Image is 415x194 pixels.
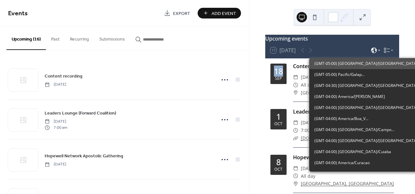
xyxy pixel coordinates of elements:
button: Recurring [65,26,94,49]
span: [DATE] - [DATE] [301,164,334,172]
span: (GMT-04:00) [GEOGRAPHIC_DATA]/Cuiaba [314,149,391,155]
div: ​ [293,164,298,172]
div: 8 [276,158,281,166]
button: Upcoming (16) [6,26,46,50]
span: (GMT-04:00) America/Curacao [314,160,370,166]
span: [GEOGRAPHIC_DATA], [US_STATE] [301,89,373,97]
span: 7:00 am [45,125,67,130]
a: Export [159,8,195,18]
span: Content recording [45,73,82,80]
div: Oct [274,122,282,126]
span: [DATE] [45,82,66,88]
span: (GMT-04:00) America/[PERSON_NAME] [314,94,385,100]
span: (GMT-04:00) America/Boa_V... [314,116,368,122]
span: Leaders Lounge (Forward Coalition) [45,110,116,117]
div: ​ [293,119,298,127]
div: ​ [293,180,298,188]
span: (GMT-05:00) Pacific/Galap... [314,72,365,78]
span: Events [8,7,28,20]
div: ​ [293,89,298,97]
div: Upcoming events [265,35,399,42]
a: [GEOGRAPHIC_DATA], [GEOGRAPHIC_DATA] [301,180,394,188]
span: [DATE] [301,119,315,127]
div: Content recording [293,62,394,70]
span: [DATE] - [DATE] [301,73,334,81]
a: Hopewell Network Apostolic Gathering [45,152,123,160]
button: Add Event [198,8,241,18]
span: [DATE] [45,162,66,167]
span: Add Event [212,10,236,17]
div: ​ [293,127,298,134]
div: ​ [293,134,298,142]
span: Export [173,10,190,17]
span: [DATE] [45,119,67,125]
a: [DOMAIN_NAME][URL] [301,135,350,141]
div: 18 [274,67,283,75]
div: ​ [293,73,298,81]
div: Oct [274,167,282,172]
a: Leaders Lounge (Forward Coalition) [293,108,381,115]
button: Submissions [94,26,130,49]
div: ​ [293,172,298,180]
button: Past [46,26,65,49]
a: Content recording [45,72,82,80]
span: (GMT-04:00) [GEOGRAPHIC_DATA]/Campo... [314,127,394,133]
a: Leaders Lounge (Forward Coalition) [45,109,116,117]
div: Sep [275,77,282,81]
div: 1 [276,113,281,121]
div: ​ [293,81,298,89]
span: 7:00am [301,127,317,134]
span: All day [301,172,315,180]
div: Hopewell Network Apostolic Gathering [293,153,394,161]
span: All day [301,81,315,89]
